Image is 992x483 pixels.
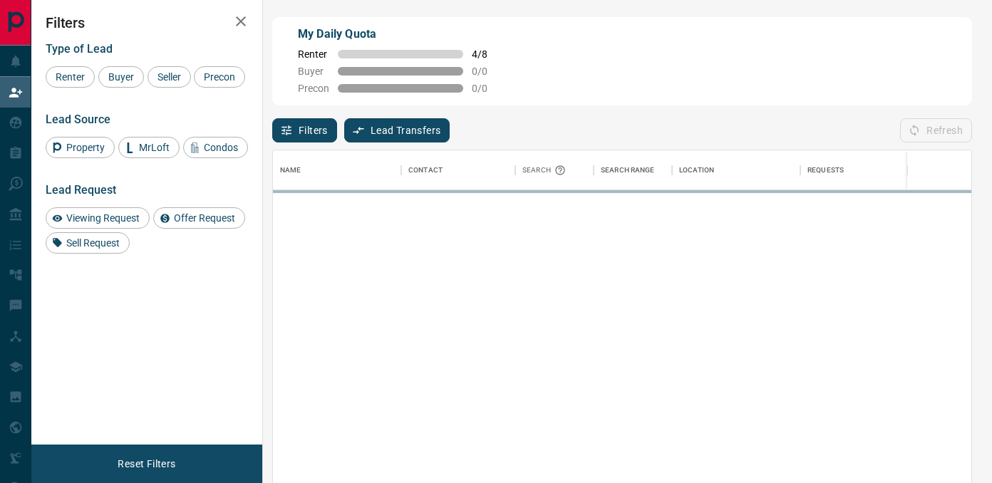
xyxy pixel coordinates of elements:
[46,42,113,56] span: Type of Lead
[401,150,515,190] div: Contact
[46,66,95,88] div: Renter
[51,71,90,83] span: Renter
[103,71,139,83] span: Buyer
[807,150,844,190] div: Requests
[800,150,929,190] div: Requests
[134,142,175,153] span: MrLoft
[280,150,301,190] div: Name
[594,150,672,190] div: Search Range
[183,137,248,158] div: Condos
[298,26,503,43] p: My Daily Quota
[344,118,450,142] button: Lead Transfers
[153,71,186,83] span: Seller
[148,66,191,88] div: Seller
[472,48,503,60] span: 4 / 8
[46,137,115,158] div: Property
[298,66,329,77] span: Buyer
[273,150,401,190] div: Name
[601,150,655,190] div: Search Range
[472,83,503,94] span: 0 / 0
[194,66,245,88] div: Precon
[61,237,125,249] span: Sell Request
[118,137,180,158] div: MrLoft
[472,66,503,77] span: 0 / 0
[272,118,337,142] button: Filters
[46,14,248,31] h2: Filters
[298,48,329,60] span: Renter
[61,212,145,224] span: Viewing Request
[522,150,569,190] div: Search
[298,83,329,94] span: Precon
[98,66,144,88] div: Buyer
[199,142,243,153] span: Condos
[672,150,800,190] div: Location
[108,452,185,476] button: Reset Filters
[679,150,714,190] div: Location
[153,207,245,229] div: Offer Request
[61,142,110,153] span: Property
[199,71,240,83] span: Precon
[408,150,443,190] div: Contact
[46,113,110,126] span: Lead Source
[169,212,240,224] span: Offer Request
[46,183,116,197] span: Lead Request
[46,232,130,254] div: Sell Request
[46,207,150,229] div: Viewing Request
